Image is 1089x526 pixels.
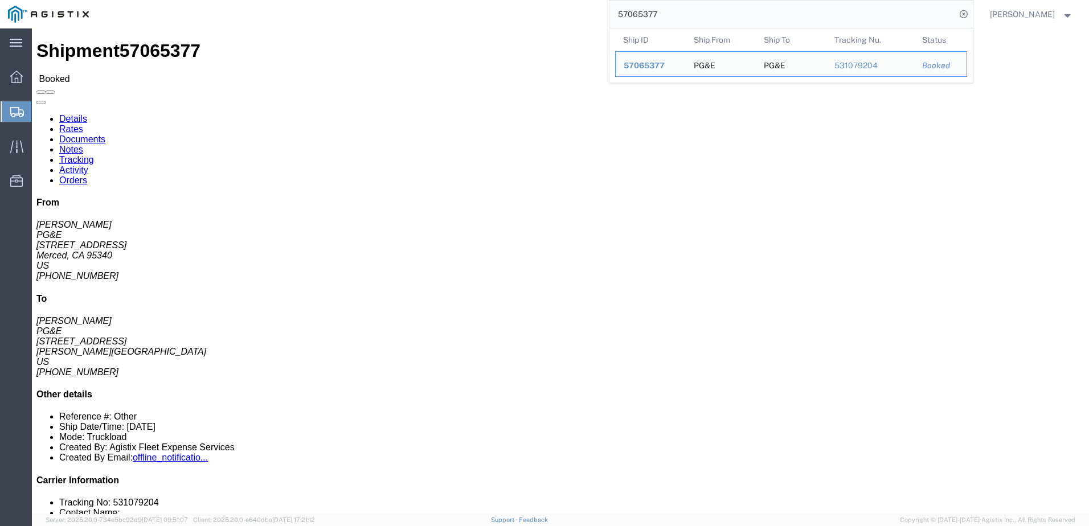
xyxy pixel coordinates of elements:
a: Feedback [519,516,548,523]
th: Ship ID [615,28,686,51]
span: Server: 2025.20.0-734e5bc92d9 [46,516,188,523]
input: Search for shipment number, reference number [609,1,956,28]
div: Booked [922,60,959,72]
div: 531079204 [834,60,906,72]
span: Copyright © [DATE]-[DATE] Agistix Inc., All Rights Reserved [900,515,1075,525]
iframe: FS Legacy Container [32,28,1089,514]
th: Status [914,28,967,51]
button: [PERSON_NAME] [989,7,1074,21]
span: [DATE] 17:21:12 [272,516,315,523]
img: logo [8,6,89,23]
table: Search Results [615,28,973,83]
th: Tracking Nu. [826,28,914,51]
a: Support [491,516,519,523]
span: Client: 2025.20.0-e640dba [193,516,315,523]
span: 57065377 [624,61,665,70]
span: [DATE] 09:51:07 [142,516,188,523]
div: PG&E [764,52,785,76]
div: PG&E [693,52,715,76]
th: Ship From [685,28,756,51]
div: 57065377 [624,60,678,72]
span: Deni Smith [990,8,1055,20]
th: Ship To [756,28,826,51]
